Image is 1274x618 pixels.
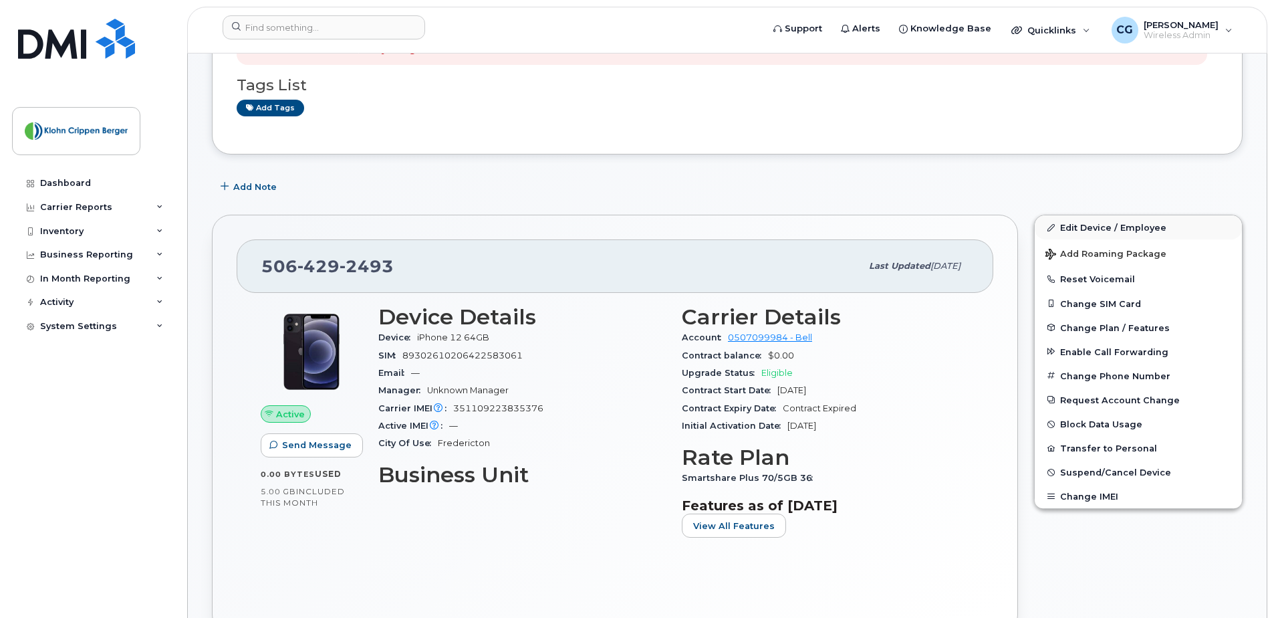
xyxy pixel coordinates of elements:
span: Email [378,368,411,378]
span: Carrier IMEI [378,403,453,413]
span: Eligible [761,368,793,378]
span: 2493 [340,256,394,276]
span: 351109223835376 [453,403,543,413]
span: iPhone 12 64GB [417,332,489,342]
span: included this month [261,486,345,508]
span: Account [682,332,728,342]
span: 0.00 Bytes [261,470,315,479]
span: used [315,469,342,479]
span: Last updated [869,261,930,271]
button: Change Phone Number [1035,364,1242,388]
button: Change SIM Card [1035,292,1242,316]
span: [PERSON_NAME] [1144,19,1219,30]
button: Block Data Usage [1035,412,1242,436]
button: Suspend/Cancel Device [1035,460,1242,484]
span: 5.00 GB [261,487,296,496]
span: View All Features [693,520,775,532]
h3: Device Details [378,305,666,329]
button: Send Message [261,433,363,457]
span: Enable Call Forwarding [1060,346,1168,356]
div: Quicklinks [1002,17,1100,43]
span: Active IMEI [378,421,449,431]
span: — [411,368,420,378]
span: Alerts [852,22,880,35]
span: [DATE] [787,421,816,431]
span: Contract Expired [783,403,856,413]
span: Send Message [282,439,352,451]
h3: Tags List [237,77,1218,94]
h3: Carrier Details [682,305,969,329]
button: Add Note [212,175,288,199]
h3: Business Unit [378,463,666,487]
h3: Rate Plan [682,445,969,470]
a: 0507099984 - Bell [728,332,812,342]
span: [DATE] [930,261,961,271]
span: Support [785,22,822,35]
span: Active [276,408,305,421]
button: Reset Voicemail [1035,267,1242,291]
span: CG [1116,22,1133,38]
button: Enable Call Forwarding [1035,340,1242,364]
span: [DATE] [777,385,806,395]
button: Add Roaming Package [1035,239,1242,267]
span: Add Note [233,181,277,193]
span: 506 [261,256,394,276]
span: 89302610206422583061 [402,350,523,360]
span: 429 [297,256,340,276]
span: Contract Start Date [682,385,777,395]
a: Add tags [237,100,304,116]
span: Quicklinks [1027,25,1076,35]
span: Smartshare Plus 70/5GB 36 [682,473,819,483]
span: Change Plan / Features [1060,322,1170,332]
span: Upgrade Status [682,368,761,378]
span: Device [378,332,417,342]
img: iPhone_12.jpg [271,312,352,392]
span: SIM [378,350,402,360]
button: View All Features [682,514,786,538]
span: Initial Activation Date [682,421,787,431]
button: Change IMEI [1035,484,1242,508]
button: Transfer to Personal [1035,436,1242,460]
a: Alerts [832,15,890,42]
a: Support [764,15,832,42]
span: Knowledge Base [910,22,991,35]
button: Change Plan / Features [1035,316,1242,340]
span: Add Roaming Package [1045,249,1166,262]
input: Find something... [223,15,425,39]
span: $0.00 [768,350,794,360]
span: Unknown Manager [427,385,509,395]
a: Edit Device / Employee [1035,215,1242,239]
span: Manager [378,385,427,395]
span: — [449,421,458,431]
a: Knowledge Base [890,15,1001,42]
button: Request Account Change [1035,388,1242,412]
span: Contract Expiry Date [682,403,783,413]
div: Chris Galazka [1102,17,1242,43]
span: Fredericton [438,438,490,448]
h3: Features as of [DATE] [682,498,969,514]
span: Wireless Admin [1144,30,1219,41]
span: City Of Use [378,438,438,448]
span: Suspend/Cancel Device [1060,468,1171,478]
span: Contract balance [682,350,768,360]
